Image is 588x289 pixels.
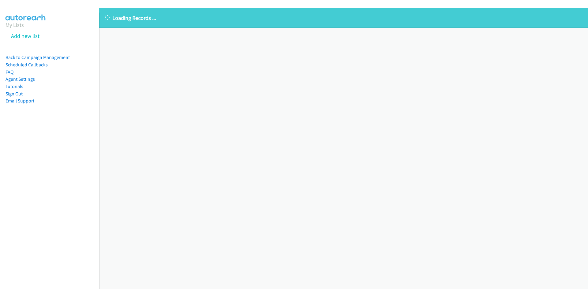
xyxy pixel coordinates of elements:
a: Back to Campaign Management [6,54,70,60]
a: My Lists [6,21,24,28]
a: FAQ [6,69,13,75]
a: Agent Settings [6,76,35,82]
a: Scheduled Callbacks [6,62,48,68]
a: Tutorials [6,83,23,89]
a: Sign Out [6,91,23,97]
p: Loading Records ... [105,14,582,22]
a: Add new list [11,32,40,39]
a: Email Support [6,98,34,104]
